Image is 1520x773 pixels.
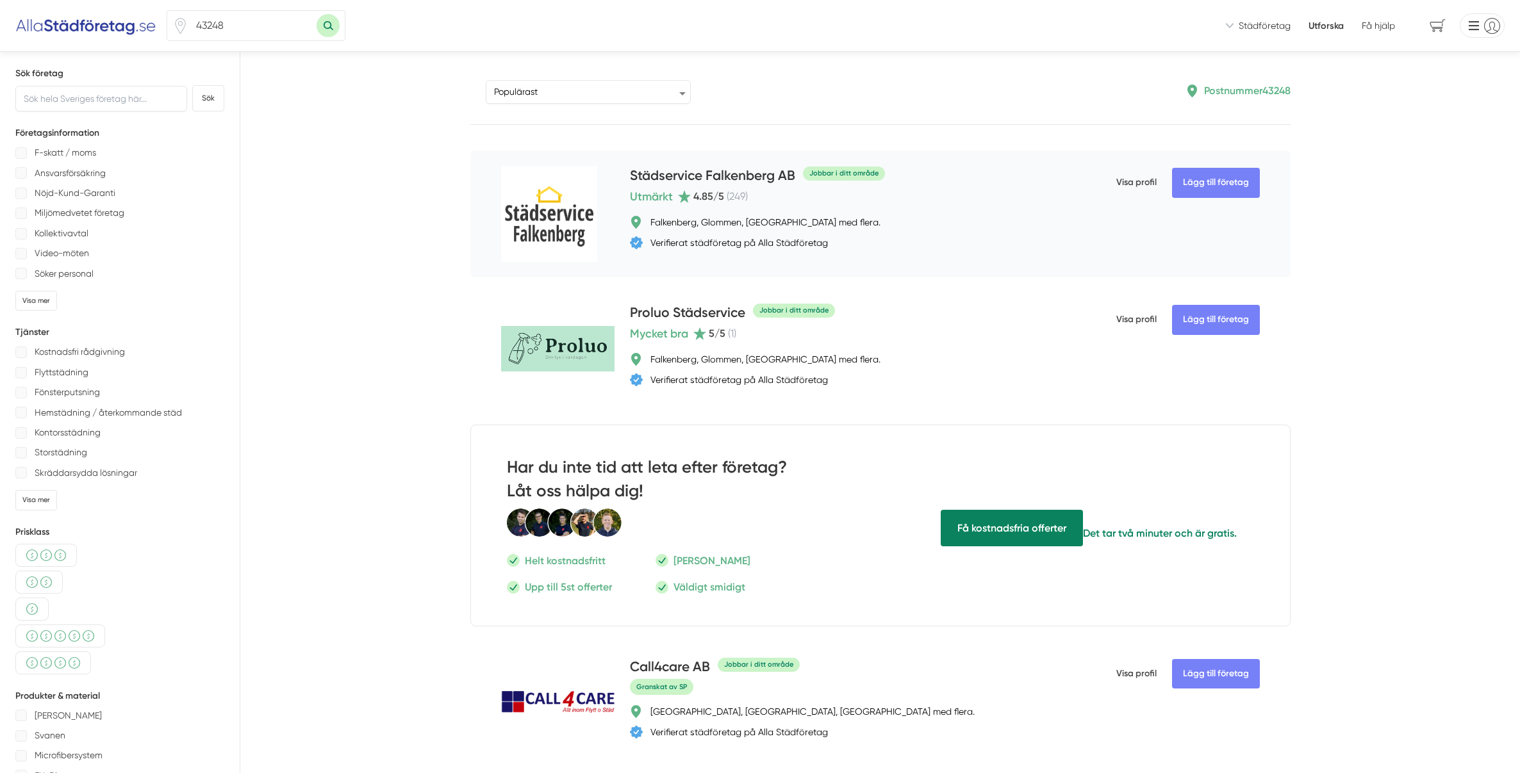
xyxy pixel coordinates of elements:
[15,598,49,621] div: Billigt
[1116,303,1157,336] span: Visa profil
[709,327,725,339] span: 5 /5
[630,325,688,343] span: Mycket bra
[650,705,975,718] div: [GEOGRAPHIC_DATA], [GEOGRAPHIC_DATA], [GEOGRAPHIC_DATA] med flera.
[192,85,224,111] button: Sök
[1204,83,1291,99] p: Postnummer 43248
[673,579,745,595] p: Väldigt smidigt
[15,86,187,111] input: Sök hela Sveriges företag här...
[1172,305,1260,334] : Lägg till företag
[650,353,880,366] div: Falkenberg, Glommen, [GEOGRAPHIC_DATA] med flera.
[650,373,828,386] div: Verifierat städföretag på Alla Städföretag
[753,304,835,317] div: Jobbar i ditt område
[15,67,224,80] h5: Sök företag
[15,490,57,510] div: Visa mer
[15,571,63,594] div: Billigare
[673,553,750,569] p: [PERSON_NAME]
[317,14,340,37] button: Sök med postnummer
[1362,19,1395,32] span: Få hjälp
[15,544,77,567] div: Medel
[630,679,693,695] span: Granskat av SP
[1172,168,1260,197] : Lägg till företag
[35,405,182,421] p: Hemstädning / återkommande städ
[650,236,828,249] div: Verifierat städföretag på Alla Städföretag
[35,728,65,744] p: Svanen
[525,553,606,569] p: Helt kostnadsfritt
[1421,15,1455,37] span: navigation-cart
[501,166,597,262] img: Städservice Falkenberg AB
[803,167,885,180] div: Jobbar i ditt område
[15,690,224,703] h5: Produkter & material
[1116,657,1157,690] span: Visa profil
[35,444,87,460] p: Storstädning
[15,526,224,539] h5: Prisklass
[1309,19,1344,32] a: Utforska
[172,18,188,34] svg: Pin / Karta
[728,327,736,339] span: ( 1 )
[35,266,94,282] p: Söker personal
[1172,659,1260,688] : Lägg till företag
[35,384,100,400] p: Fönsterputsning
[35,364,88,380] p: Flyttstädning
[35,165,106,181] p: Ansvarsförsäkring
[35,205,124,221] p: Miljömedvetet företag
[35,747,103,763] p: Microfibersystem
[501,326,615,371] img: Proluo Städservice
[15,127,224,140] h5: Företagsinformation
[630,657,710,678] h4: Call4care AB
[35,465,137,481] p: Skräddarsydda lösningar
[15,651,91,674] div: Över medel
[35,245,89,261] p: Video-möten
[35,225,88,241] p: Kollektivavtal
[630,188,673,206] span: Utmärkt
[630,166,795,187] h4: Städservice Falkenberg AB
[15,15,156,36] img: Alla Städföretag
[35,708,102,724] p: [PERSON_NAME]
[501,691,615,713] img: Call4care AB
[15,326,224,339] h5: Tjänster
[1116,166,1157,199] span: Visa profil
[693,190,724,202] span: 4.85 /5
[35,185,115,201] p: Nöjd-Kund-Garanti
[507,508,622,537] img: Smartproduktion Personal
[35,145,96,161] p: F-skatt / moms
[172,18,188,34] span: Klicka för att använda din position.
[1239,19,1291,32] span: Städföretag
[15,291,57,311] div: Visa mer
[507,456,837,508] h2: Har du inte tid att leta efter företag? Låt oss hälpa dig!
[941,510,1083,546] span: Få hjälp
[727,190,748,202] span: ( 249 )
[650,726,828,738] div: Verifierat städföretag på Alla Städföretag
[35,425,101,441] p: Kontorsstädning
[718,658,800,671] div: Jobbar i ditt område
[650,216,880,229] div: Falkenberg, Glommen, [GEOGRAPHIC_DATA] med flera.
[630,303,745,324] h4: Proluo Städservice
[188,11,317,40] input: Skriv ditt postnummer
[525,579,612,595] p: Upp till 5st offerter
[35,344,125,360] p: Kostnadsfri rådgivning
[1083,525,1237,541] p: Det tar två minuter och är gratis.
[15,624,105,647] div: Dyrare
